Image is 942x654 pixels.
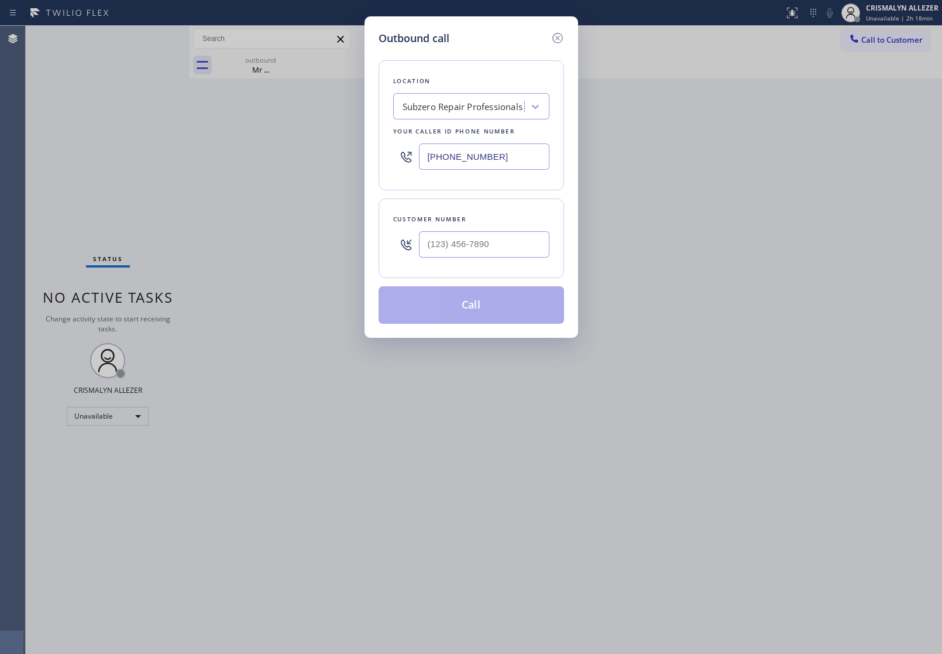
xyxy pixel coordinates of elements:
[419,231,549,258] input: (123) 456-7890
[393,75,549,87] div: Location
[393,125,549,138] div: Your caller id phone number
[379,286,564,324] button: Call
[379,30,449,46] h5: Outbound call
[403,100,523,114] div: Subzero Repair Professionals
[393,213,549,225] div: Customer number
[419,143,549,170] input: (123) 456-7890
